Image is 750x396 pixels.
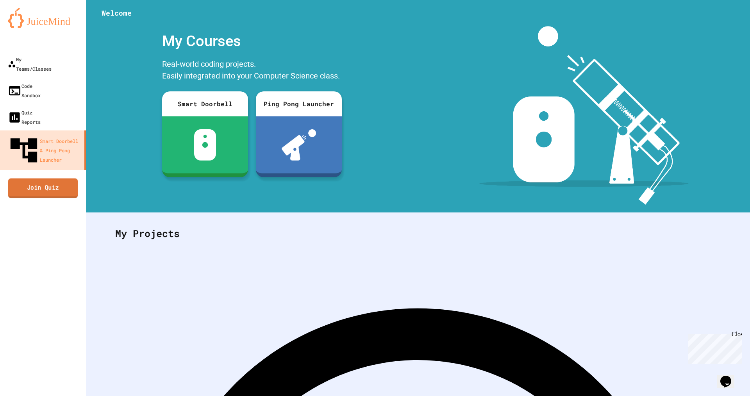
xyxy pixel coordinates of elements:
[8,81,41,100] div: Code Sandbox
[158,56,346,86] div: Real-world coding projects. Easily integrated into your Computer Science class.
[717,365,742,388] iframe: chat widget
[3,3,54,50] div: Chat with us now!Close
[685,331,742,364] iframe: chat widget
[107,218,729,249] div: My Projects
[8,8,78,28] img: logo-orange.svg
[8,134,81,166] div: Smart Doorbell & Ping Pong Launcher
[8,108,41,127] div: Quiz Reports
[8,55,52,73] div: My Teams/Classes
[8,178,78,198] a: Join Quiz
[158,26,346,56] div: My Courses
[194,129,216,161] img: sdb-white.svg
[162,91,248,116] div: Smart Doorbell
[479,26,689,205] img: banner-image-my-projects.png
[256,91,342,116] div: Ping Pong Launcher
[282,129,316,161] img: ppl-with-ball.png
